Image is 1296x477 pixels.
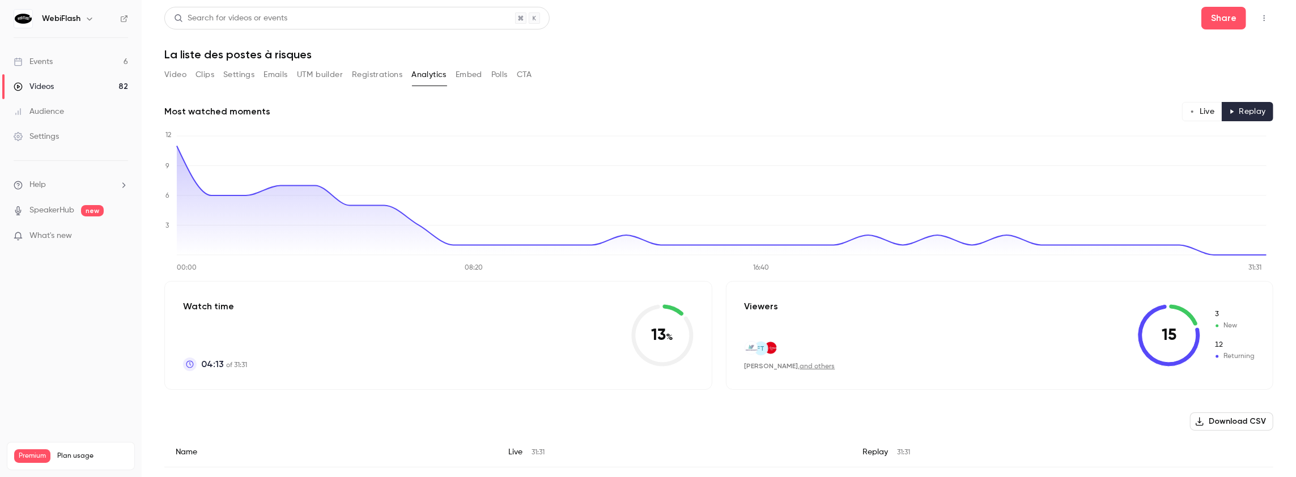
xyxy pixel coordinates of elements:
button: Embed [456,66,482,84]
button: Top Bar Actions [1255,9,1273,27]
tspan: 3 [165,223,169,229]
h2: Most watched moments [164,105,270,118]
div: Events [14,56,53,67]
button: Settings [223,66,254,84]
tspan: 12 [165,132,171,139]
span: [PERSON_NAME] [745,362,798,370]
img: WebiFlash [14,10,32,28]
img: vichy-communaute.fr [745,342,758,354]
li: help-dropdown-opener [14,179,128,191]
h1: La liste des postes à risques [164,48,1273,61]
tspan: 31:31 [1248,265,1261,272]
p: Viewers [745,300,779,313]
div: Name [164,437,497,467]
tspan: 16:40 [753,265,769,272]
h6: WebiFlash [42,13,80,24]
span: Help [29,179,46,191]
button: Clips [196,66,214,84]
span: 04:13 [201,357,224,371]
button: CTA [517,66,532,84]
p: of 31:31 [201,357,247,371]
span: What's new [29,230,72,242]
tspan: 08:20 [465,265,483,272]
iframe: Noticeable Trigger [114,231,128,241]
div: Videos [14,81,54,92]
a: SpeakerHub [29,205,74,216]
span: Returning [1214,340,1255,350]
button: UTM builder [297,66,343,84]
a: and others [800,363,835,370]
button: Share [1201,7,1246,29]
button: Video [164,66,186,84]
span: Premium [14,449,50,463]
span: 31:31 [897,449,910,456]
span: 31:31 [532,449,545,456]
span: Plan usage [57,452,128,461]
img: crous-paris.fr [764,342,777,354]
div: Search for videos or events [174,12,287,24]
div: Live [497,437,851,467]
tspan: 9 [165,163,169,170]
div: Settings [14,131,59,142]
tspan: 6 [165,193,169,199]
button: Analytics [411,66,447,84]
p: Watch time [183,300,247,313]
tspan: 00:00 [177,265,197,272]
span: ft [757,343,765,354]
button: Registrations [352,66,402,84]
button: Replay [1222,102,1273,121]
button: Download CSV [1190,412,1273,431]
button: Polls [491,66,508,84]
span: new [81,205,104,216]
div: Audience [14,106,64,117]
div: Replay [851,437,1273,467]
span: New [1214,321,1255,331]
div: , [745,361,835,371]
span: Returning [1214,351,1255,361]
button: Emails [264,66,287,84]
span: New [1214,309,1255,320]
button: Live [1182,102,1222,121]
